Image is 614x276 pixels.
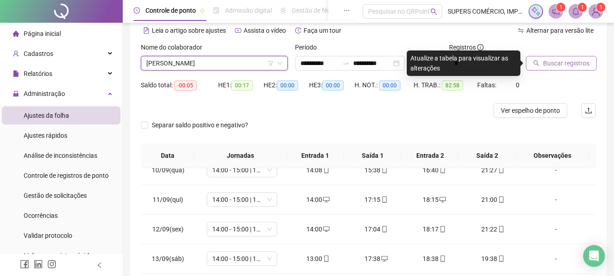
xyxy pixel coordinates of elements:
[439,196,446,203] span: desktop
[141,42,208,52] label: Nome do colaborador
[200,8,205,14] span: pushpin
[322,226,329,232] span: desktop
[559,4,563,10] span: 1
[578,3,587,12] sup: 1
[13,90,19,97] span: lock
[413,224,456,234] div: 18:17
[526,27,594,34] span: Alternar para versão lite
[477,44,484,50] span: info-circle
[497,196,504,203] span: mobile
[174,80,197,90] span: -00:05
[141,80,218,90] div: Saldo total:
[344,143,401,168] th: Saída 1
[277,80,298,90] span: 00:00
[244,27,286,34] span: Assista o vídeo
[439,226,446,232] span: mobile
[494,103,567,118] button: Ver espelho de ponto
[231,80,253,90] span: 00:17
[235,27,241,34] span: youtube
[471,254,514,264] div: 19:38
[585,107,592,114] span: upload
[501,105,560,115] span: Ver espelho de ponto
[526,56,597,70] button: Buscar registros
[380,256,388,262] span: desktop
[24,212,58,219] span: Ocorrências
[47,260,56,269] span: instagram
[24,132,67,139] span: Ajustes rápidos
[543,58,589,68] span: Buscar registros
[354,80,414,90] div: H. NOT.:
[322,196,329,203] span: desktop
[413,165,456,175] div: 16:40
[141,143,195,168] th: Data
[296,165,340,175] div: 14:08
[448,6,523,16] span: SUPERS COMÉRCIO, IMPORTAÇÃO E CONFECÇÃO LTDA
[296,254,340,264] div: 13:00
[268,60,274,66] span: filter
[401,143,459,168] th: Entrada 2
[380,167,388,173] span: mobile
[20,260,29,269] span: facebook
[304,27,341,34] span: Faça um tour
[583,245,605,267] div: Open Intercom Messenger
[213,7,220,14] span: file-done
[24,112,69,119] span: Ajustes da folha
[24,90,65,97] span: Administração
[152,27,226,34] span: Leia o artigo sobre ajustes
[516,81,519,89] span: 0
[24,30,61,37] span: Página inicial
[152,255,184,262] span: 13/09(sáb)
[212,252,272,266] span: 14:00 - 15:00 | 16:00 - 21:00
[380,196,388,203] span: mobile
[295,27,301,34] span: history
[354,224,398,234] div: 17:04
[195,143,287,168] th: Jornadas
[342,60,349,67] span: swap-right
[24,192,87,199] span: Gestão de solicitações
[497,256,504,262] span: mobile
[322,256,329,262] span: mobile
[322,80,344,90] span: 00:00
[322,167,329,173] span: mobile
[296,195,340,205] div: 14:00
[148,120,252,130] span: Separar saldo positivo e negativo?
[152,226,184,233] span: 12/09(sex)
[439,167,446,173] span: mobile
[531,6,541,16] img: sparkle-icon.fc2bf0ac1784a2077858766a79e2daf3.svg
[599,4,603,10] span: 1
[143,27,150,34] span: file-text
[287,143,344,168] th: Entrada 1
[524,151,582,161] span: Observações
[556,3,565,12] sup: 1
[471,224,514,234] div: 21:22
[225,7,272,14] span: Admissão digital
[380,226,388,232] span: mobile
[529,224,583,234] div: -
[264,80,309,90] div: HE 2:
[309,80,354,90] div: HE 3:
[342,60,349,67] span: to
[439,256,446,262] span: mobile
[529,195,583,205] div: -
[459,143,516,168] th: Saída 2
[354,254,398,264] div: 17:38
[518,27,524,34] span: swap
[96,262,103,268] span: left
[292,7,338,14] span: Gestão de férias
[24,50,53,57] span: Cadastros
[414,80,477,90] div: H. TRAB.:
[24,252,93,259] span: Link para registro rápido
[413,254,456,264] div: 18:38
[533,60,539,66] span: search
[24,232,72,239] span: Validar protocolo
[407,50,520,76] div: Atualize a tabela para visualizar as alterações
[589,5,603,18] img: 24300
[277,60,283,66] span: down
[413,195,456,205] div: 18:15
[430,8,437,15] span: search
[24,70,52,77] span: Relatórios
[212,163,272,177] span: 14:00 - 15:00 | 16:00 - 21:00
[552,7,560,15] span: notification
[24,172,109,179] span: Controle de registros de ponto
[34,260,43,269] span: linkedin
